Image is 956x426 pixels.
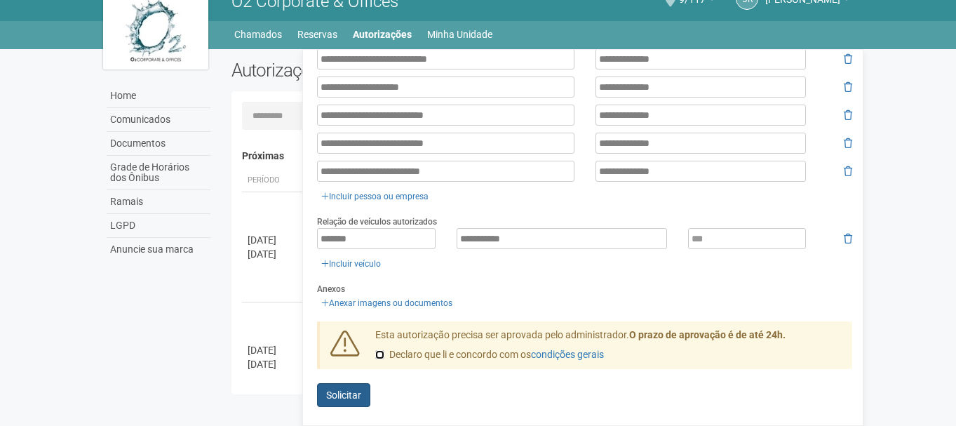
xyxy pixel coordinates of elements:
a: Comunicados [107,108,210,132]
input: Declaro que li e concordo com oscondições gerais [375,350,384,359]
label: Relação de veículos autorizados [317,215,437,228]
a: Documentos [107,132,210,156]
i: Remover [844,166,852,176]
a: Home [107,84,210,108]
span: Solicitar [326,390,361,401]
i: Remover [844,138,852,148]
a: LGPD [107,214,210,238]
i: Remover [844,110,852,120]
a: Grade de Horários dos Ônibus [107,156,210,190]
a: Chamados [234,25,282,44]
a: Reservas [297,25,337,44]
a: Anexar imagens ou documentos [317,295,457,311]
strong: O prazo de aprovação é de até 24h. [629,329,786,340]
label: Declaro que li e concordo com os [375,348,604,362]
a: Incluir pessoa ou empresa [317,189,433,204]
div: [DATE] [248,357,299,371]
div: [DATE] [248,343,299,357]
i: Remover [844,234,852,244]
h2: Autorizações [231,60,532,81]
th: Período [242,169,305,192]
i: Remover [844,82,852,92]
label: Anexos [317,283,345,295]
div: Esta autorização precisa ser aprovada pelo administrador. [365,328,853,369]
div: [DATE] [248,247,299,261]
a: Incluir veículo [317,256,385,272]
a: Minha Unidade [427,25,492,44]
i: Remover [844,54,852,64]
button: Solicitar [317,383,370,407]
a: Ramais [107,190,210,214]
a: Anuncie sua marca [107,238,210,261]
a: condições gerais [531,349,604,360]
h4: Próximas [242,151,843,161]
a: Autorizações [353,25,412,44]
div: [DATE] [248,233,299,247]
